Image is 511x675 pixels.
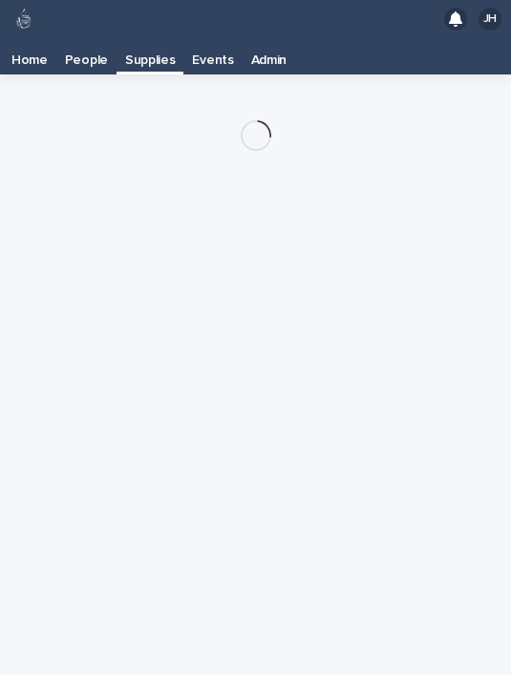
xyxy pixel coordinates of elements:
[183,38,242,74] a: Events
[192,38,233,69] p: Events
[11,38,48,69] p: Home
[11,7,36,32] img: 80hjoBaRqlyywVK24fQd
[125,38,176,69] p: Supplies
[251,38,287,69] p: Admin
[3,38,56,74] a: Home
[243,38,295,74] a: Admin
[479,8,501,31] div: JH
[56,38,117,74] a: People
[65,38,108,69] p: People
[117,38,184,72] a: Supplies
